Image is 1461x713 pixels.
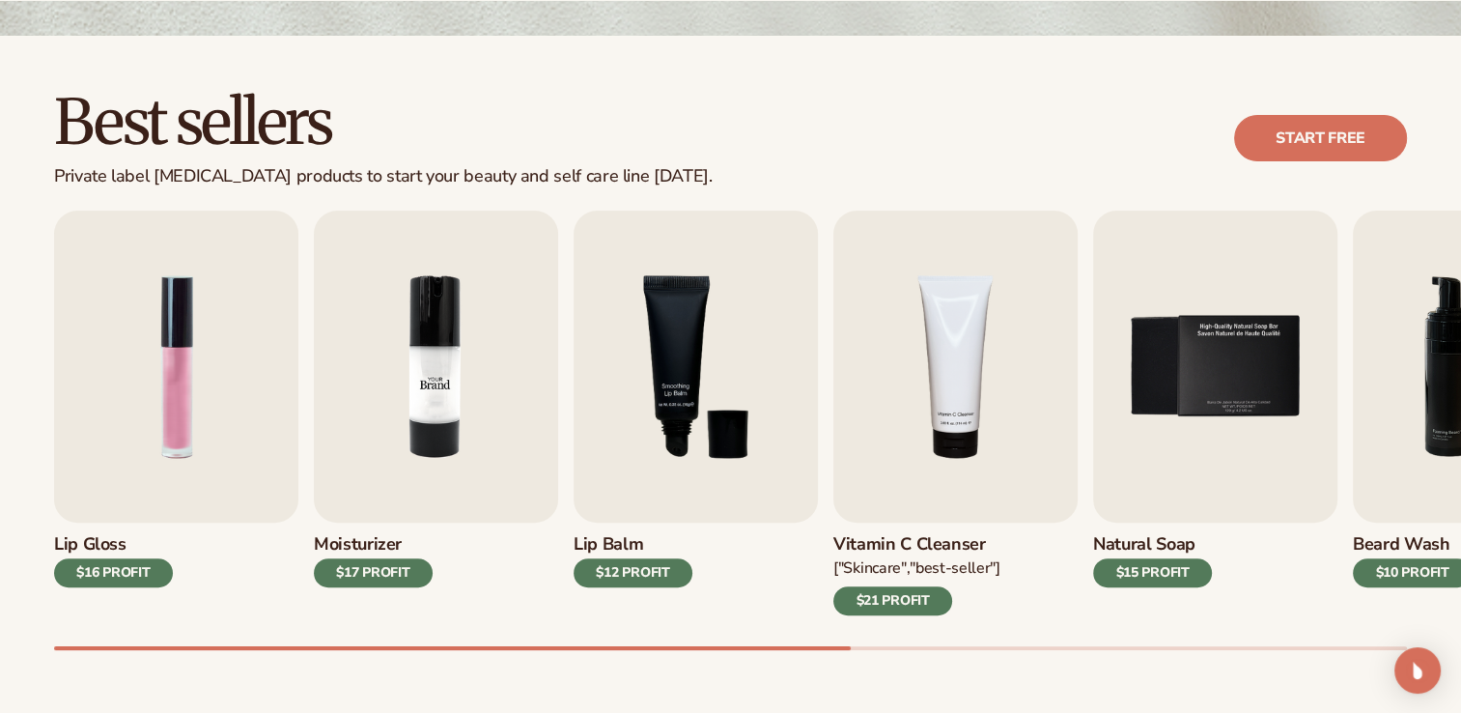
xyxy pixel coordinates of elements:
[314,534,433,556] h3: Moisturizer
[54,534,173,556] h3: Lip Gloss
[833,534,1000,556] h3: Vitamin C Cleanser
[833,586,952,615] div: $21 PROFIT
[1093,558,1212,587] div: $15 PROFIT
[314,211,558,615] a: 2 / 9
[1234,115,1407,161] a: Start free
[1394,647,1441,694] div: Open Intercom Messenger
[54,558,173,587] div: $16 PROFIT
[54,90,712,155] h2: Best sellers
[314,211,558,523] img: Shopify Image 6
[574,558,692,587] div: $12 PROFIT
[54,211,298,615] a: 1 / 9
[1093,211,1337,615] a: 5 / 9
[1093,534,1212,556] h3: Natural Soap
[574,534,692,556] h3: Lip Balm
[574,211,818,615] a: 3 / 9
[833,558,1000,579] div: ["Skincare","Best-seller"]
[833,211,1078,615] a: 4 / 9
[314,558,433,587] div: $17 PROFIT
[54,166,712,187] div: Private label [MEDICAL_DATA] products to start your beauty and self care line [DATE].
